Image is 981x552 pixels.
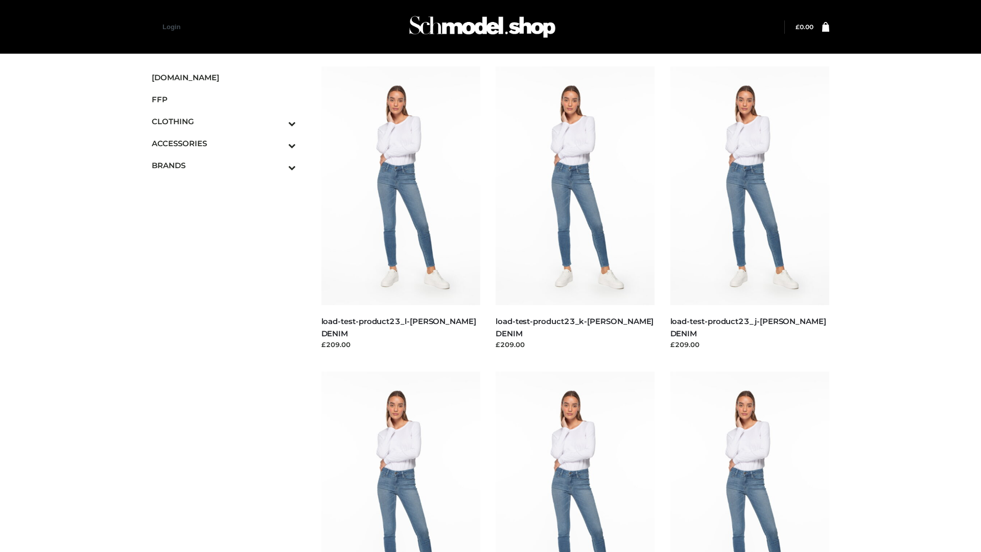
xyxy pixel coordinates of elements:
a: load-test-product23_j-[PERSON_NAME] DENIM [670,316,826,338]
a: £0.00 [796,23,813,31]
div: £209.00 [670,339,830,350]
a: CLOTHINGToggle Submenu [152,110,296,132]
button: Toggle Submenu [260,110,296,132]
a: [DOMAIN_NAME] [152,66,296,88]
a: BRANDSToggle Submenu [152,154,296,176]
a: Login [162,23,180,31]
span: ACCESSORIES [152,137,296,149]
button: Toggle Submenu [260,132,296,154]
a: load-test-product23_l-[PERSON_NAME] DENIM [321,316,476,338]
span: FFP [152,94,296,105]
span: [DOMAIN_NAME] [152,72,296,83]
a: load-test-product23_k-[PERSON_NAME] DENIM [496,316,653,338]
a: ACCESSORIESToggle Submenu [152,132,296,154]
bdi: 0.00 [796,23,813,31]
button: Toggle Submenu [260,154,296,176]
a: FFP [152,88,296,110]
div: £209.00 [321,339,481,350]
span: CLOTHING [152,116,296,127]
span: BRANDS [152,159,296,171]
div: £209.00 [496,339,655,350]
span: £ [796,23,800,31]
img: Schmodel Admin 964 [406,7,559,47]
